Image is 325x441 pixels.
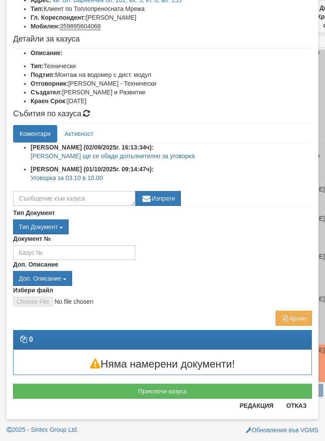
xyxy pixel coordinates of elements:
[31,23,60,30] b: Мобилен:
[234,399,279,413] button: Редакция
[31,97,67,104] b: Краен Срок:
[31,4,312,13] li: Клиент по Топлопреносната Мрежа
[13,271,72,286] button: Доп. Описание
[31,49,62,56] b: Описание:
[19,223,58,230] span: Тип Документ
[13,271,312,286] div: Двоен клик, за изчистване на избраната стойност.
[31,97,312,105] li: [DATE]
[13,384,312,399] button: Приключи казуса
[13,219,69,234] button: Тип Документ
[31,80,68,87] b: Отговорник:
[31,144,154,151] strong: [PERSON_NAME] (02/09/2025г. 16:13:34ч):
[58,125,100,142] a: Активност
[31,14,86,21] b: Гл. Кореспондент:
[31,70,312,79] li: Монтаж на водомер с дист. модул
[276,311,312,326] button: Архив
[31,166,154,173] strong: [PERSON_NAME] (01/10/2025г. 09:14:47ч):
[31,62,312,70] li: Технически
[31,88,312,97] li: [PERSON_NAME] и Развитие
[13,35,312,44] h4: Детайли за казуса
[31,63,44,69] b: Тип:
[31,174,312,182] p: Уговорка за 03.10 в 10.00
[31,13,312,22] li: [PERSON_NAME]
[13,260,58,269] label: Доп. Описание
[281,399,312,413] button: Отказ
[13,208,55,217] label: Тип Документ
[13,234,51,243] label: Документ №
[29,336,33,343] strong: 0
[13,219,312,234] div: Двоен клик, за изчистване на избраната стойност.
[13,286,53,295] label: Избери файл
[31,152,312,160] p: [PERSON_NAME] ще се обади допълнително за уговорка
[31,5,44,12] b: Тип:
[19,275,61,282] span: Доп. Описание
[31,71,55,78] b: Подтип:
[31,89,62,96] b: Създател:
[14,358,311,370] h3: Няма намерени документи!
[13,110,312,118] h4: Събития по казуса
[135,191,181,206] button: Изпрати
[31,79,312,88] li: [PERSON_NAME] - Технически
[13,245,135,260] input: Казус №
[13,125,57,142] a: Коментари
